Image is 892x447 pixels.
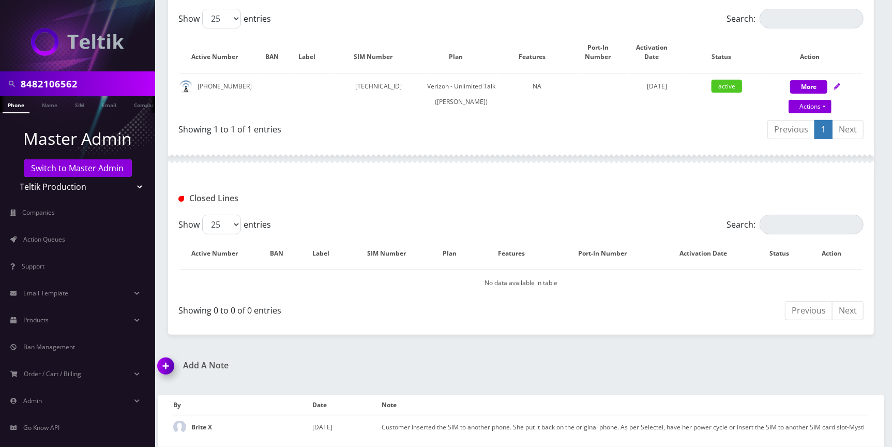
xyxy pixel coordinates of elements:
label: Search: [727,215,864,234]
td: NA [497,73,578,115]
a: Previous [785,301,833,320]
th: Status: activate to sort column ascending [759,239,810,269]
img: Teltik Production [31,28,124,56]
th: Label: activate to sort column ascending [294,33,330,72]
input: Search: [760,215,864,234]
strong: Brite X [191,423,212,431]
h1: Closed Lines [178,193,397,203]
a: Next [832,120,864,139]
th: BAN: activate to sort column ascending [261,33,293,72]
button: More [790,80,827,94]
select: Showentries [202,215,241,234]
select: Showentries [202,9,241,28]
span: Products [23,316,49,324]
span: Go Know API [23,423,59,432]
a: Switch to Master Admin [24,159,132,177]
span: Action Queues [23,235,65,244]
th: Port-In Number: activate to sort column ascending [579,33,628,72]
div: Showing 0 to 0 of 0 entries [178,300,513,317]
th: Plan: activate to sort column ascending [427,33,496,72]
a: Email [97,96,122,112]
span: Admin [23,396,42,405]
a: Add A Note [158,361,513,370]
th: Port-In Number: activate to sort column ascending [558,239,658,269]
th: Activation Date: activate to sort column ascending [629,33,685,72]
th: SIM Number: activate to sort column ascending [350,239,433,269]
a: Previous [767,120,815,139]
span: Email Template [23,289,68,297]
span: Support [22,262,44,271]
a: Name [37,96,63,112]
td: [TECHNICAL_ID] [331,73,426,115]
span: Ban Management [23,342,75,351]
th: Label: activate to sort column ascending [303,239,349,269]
a: Company [129,96,163,112]
td: [PHONE_NUMBER] [179,73,260,115]
label: Show entries [178,9,271,28]
th: Action : activate to sort column ascending [811,239,863,269]
th: Action: activate to sort column ascending [768,33,863,72]
th: Activation Date: activate to sort column ascending [659,239,758,269]
th: Features: activate to sort column ascending [476,239,557,269]
th: Active Number: activate to sort column ascending [179,33,260,72]
td: Verizon - Unlimited Talk ([PERSON_NAME]) [427,73,496,115]
span: Order / Cart / Billing [24,369,82,378]
a: Next [832,301,864,320]
a: Actions [789,100,831,113]
img: default.png [179,80,192,93]
th: Date [312,395,382,415]
th: SIM Number: activate to sort column ascending [331,33,426,72]
input: Search in Company [21,74,153,94]
span: [DATE] [647,82,667,91]
label: Search: [727,9,864,28]
th: Active Number: activate to sort column descending [179,239,260,269]
a: 1 [814,120,833,139]
th: Features: activate to sort column ascending [497,33,578,72]
span: Companies [23,208,55,217]
td: [DATE] [312,415,382,439]
th: By [173,395,312,415]
th: Note [382,395,869,415]
a: SIM [70,96,89,112]
label: Show entries [178,215,271,234]
th: Status: activate to sort column ascending [686,33,767,72]
div: Showing 1 to 1 of 1 entries [178,119,513,136]
th: Plan: activate to sort column ascending [434,239,475,269]
img: Closed Lines [178,196,184,202]
th: BAN: activate to sort column ascending [261,239,302,269]
td: No data available in table [179,270,863,296]
td: Customer inserted the SIM to another phone. She put it back on the original phone. As per Selecte... [382,415,869,439]
span: active [712,80,742,93]
input: Search: [760,9,864,28]
a: Phone [3,96,29,113]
